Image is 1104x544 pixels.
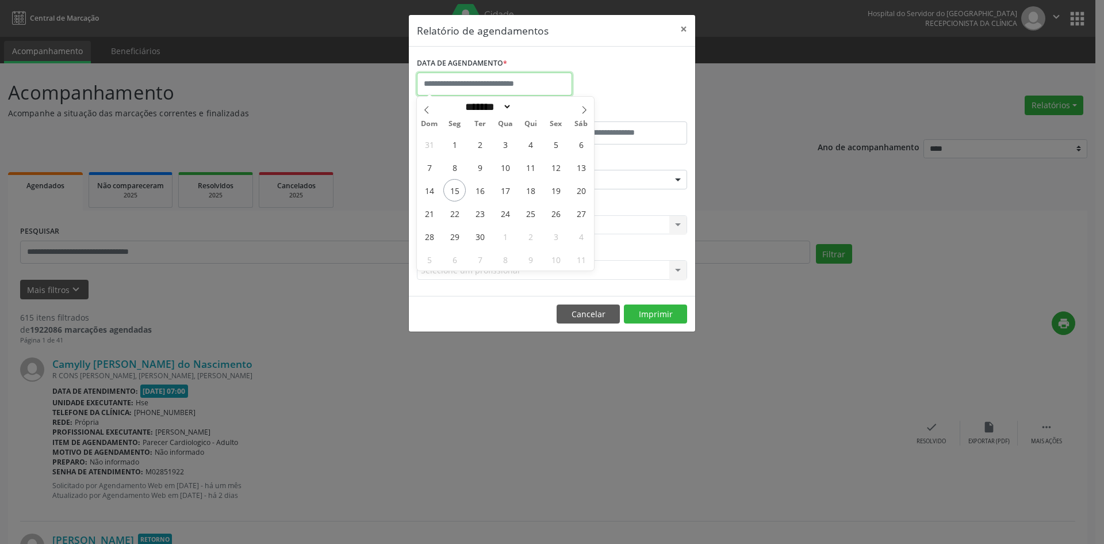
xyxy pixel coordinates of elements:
span: Sex [543,120,569,128]
button: Imprimir [624,305,687,324]
span: Setembro 19, 2025 [545,179,567,201]
span: Setembro 27, 2025 [570,202,592,225]
label: DATA DE AGENDAMENTO [417,55,507,73]
span: Outubro 10, 2025 [545,248,567,271]
span: Outubro 4, 2025 [570,225,592,248]
span: Setembro 11, 2025 [519,156,542,178]
span: Setembro 8, 2025 [443,156,466,178]
span: Outubro 11, 2025 [570,248,592,271]
span: Setembro 25, 2025 [519,202,542,225]
span: Outubro 1, 2025 [494,225,516,248]
span: Setembro 30, 2025 [469,225,491,248]
span: Setembro 10, 2025 [494,156,516,178]
span: Setembro 29, 2025 [443,225,466,248]
span: Setembro 6, 2025 [570,133,592,155]
input: Year [512,101,550,113]
span: Setembro 16, 2025 [469,179,491,201]
span: Setembro 7, 2025 [418,156,440,178]
span: Setembro 17, 2025 [494,179,516,201]
select: Month [461,101,512,113]
span: Outubro 2, 2025 [519,225,542,248]
span: Setembro 3, 2025 [494,133,516,155]
span: Outubro 8, 2025 [494,248,516,271]
span: Setembro 20, 2025 [570,179,592,201]
span: Setembro 2, 2025 [469,133,491,155]
span: Setembro 12, 2025 [545,156,567,178]
span: Outubro 5, 2025 [418,248,440,271]
span: Setembro 21, 2025 [418,202,440,225]
span: Setembro 4, 2025 [519,133,542,155]
span: Setembro 9, 2025 [469,156,491,178]
span: Seg [442,120,467,128]
h5: Relatório de agendamentos [417,23,549,38]
span: Outubro 7, 2025 [469,248,491,271]
span: Setembro 18, 2025 [519,179,542,201]
button: Cancelar [557,305,620,324]
span: Setembro 23, 2025 [469,202,491,225]
span: Setembro 26, 2025 [545,202,567,225]
button: Close [672,15,695,43]
span: Setembro 28, 2025 [418,225,440,248]
span: Sáb [569,120,594,128]
span: Setembro 24, 2025 [494,202,516,225]
span: Dom [417,120,442,128]
span: Setembro 15, 2025 [443,179,466,201]
span: Setembro 1, 2025 [443,133,466,155]
span: Outubro 9, 2025 [519,248,542,271]
span: Agosto 31, 2025 [418,133,440,155]
span: Setembro 13, 2025 [570,156,592,178]
span: Outubro 6, 2025 [443,248,466,271]
span: Setembro 5, 2025 [545,133,567,155]
span: Setembro 22, 2025 [443,202,466,225]
span: Setembro 14, 2025 [418,179,440,201]
span: Qui [518,120,543,128]
span: Qua [493,120,518,128]
span: Ter [467,120,493,128]
label: ATÉ [555,104,687,121]
span: Outubro 3, 2025 [545,225,567,248]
